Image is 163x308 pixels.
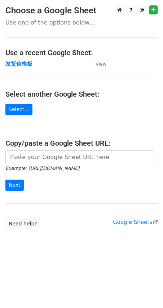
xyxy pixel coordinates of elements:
[5,90,158,98] h4: Select another Google Sheet:
[88,61,106,67] a: View
[5,48,158,57] h4: Use a recent Google Sheet:
[5,166,79,171] small: Example: [URL][DOMAIN_NAME]
[96,61,106,67] small: View
[5,139,158,148] h4: Copy/paste a Google Sheet URL:
[5,19,158,26] p: Use one of the options below...
[5,104,32,115] a: Select...
[5,5,158,16] h3: Choose a Google Sheet
[5,150,154,164] input: Paste your Google Sheet URL here
[5,180,24,191] input: Next
[5,218,40,229] a: Need help?
[5,61,32,67] a: 发货信模板
[113,219,158,225] a: Google Sheets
